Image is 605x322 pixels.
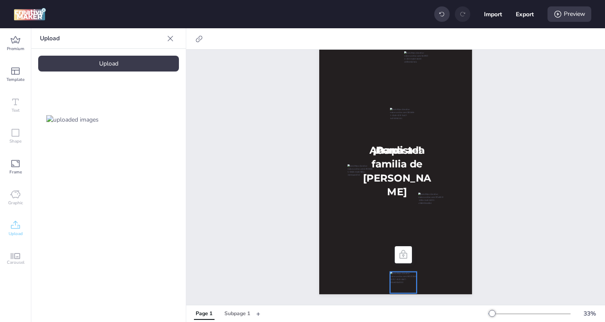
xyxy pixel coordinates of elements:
[7,45,24,52] span: Premium
[9,138,21,145] span: Shape
[516,5,534,23] button: Export
[7,259,24,266] span: Carousel
[6,76,24,83] span: Template
[9,230,23,237] span: Upload
[363,144,431,197] span: Atrapa a la familia de [PERSON_NAME]
[9,169,22,176] span: Frame
[190,306,256,321] div: Tabs
[46,115,99,124] img: uploaded images
[196,310,212,318] div: Page 1
[14,8,46,21] img: logo Creative Maker
[224,310,250,318] div: Subpage 1
[12,107,20,114] span: Text
[8,200,23,206] span: Graphic
[256,306,260,321] button: +
[548,6,591,22] div: Preview
[40,28,163,49] p: Upload
[38,56,179,72] div: Upload
[484,5,502,23] button: Import
[579,309,600,318] div: 33 %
